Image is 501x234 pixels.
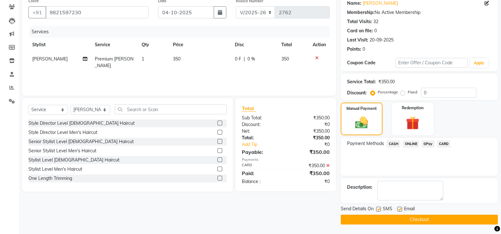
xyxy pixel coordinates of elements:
[28,166,82,173] div: Stylist Level Men's Haircut
[341,215,498,225] button: Checkout
[403,140,419,148] span: ONLINE
[235,56,241,62] span: 0 F
[237,135,286,141] div: Total:
[347,28,373,34] div: Card on file:
[294,141,334,148] div: ₹0
[138,38,169,52] th: Qty
[95,56,133,68] span: Premium [PERSON_NAME]
[231,38,278,52] th: Disc
[363,46,365,53] div: 0
[115,104,227,114] input: Search or Scan
[346,106,377,111] label: Manual Payment
[28,157,119,163] div: Stylist Level [DEMOGRAPHIC_DATA] Haircut
[91,38,138,52] th: Service
[237,148,286,156] div: Payable:
[347,140,384,147] span: Payment Methods
[286,128,334,135] div: ₹350.00
[237,128,286,135] div: Net:
[244,56,245,62] span: |
[286,169,334,177] div: ₹350.00
[404,206,415,213] span: Email
[347,9,375,16] div: Membership:
[370,37,394,43] div: 20-09-2025
[237,162,286,169] div: CARD
[242,105,256,112] span: Total
[286,162,334,169] div: ₹350.00
[437,140,451,148] span: CARD
[422,140,435,148] span: GPay
[470,58,488,68] button: Apply
[237,141,294,148] a: Add Tip
[237,169,286,177] div: Paid:
[341,206,374,213] span: Send Details On
[402,115,424,131] img: _gift.svg
[28,38,91,52] th: Stylist
[173,56,180,62] span: 350
[32,56,68,62] span: [PERSON_NAME]
[237,121,286,128] div: Discount:
[387,140,400,148] span: CASH
[237,115,286,121] div: Sub Total:
[278,38,309,52] th: Total
[142,56,144,62] span: 1
[347,37,368,43] div: Last Visit:
[347,184,372,191] div: Description:
[309,38,330,52] th: Action
[286,178,334,185] div: ₹0
[402,105,424,111] label: Redemption
[286,135,334,141] div: ₹350.00
[28,138,134,145] div: Senior Stylist Level [DEMOGRAPHIC_DATA] Haircut
[242,157,330,162] div: Payments
[347,60,395,66] div: Coupon Code
[28,175,72,182] div: One Length Trimming
[281,56,289,62] span: 350
[28,6,46,18] button: +91
[395,58,467,68] input: Enter Offer / Coupon Code
[169,38,231,52] th: Price
[28,129,97,136] div: Style Director Level Men's Haircut
[351,115,372,130] img: _cash.svg
[28,120,135,127] div: Style Director Level [DEMOGRAPHIC_DATA] Haircut
[28,148,96,154] div: Senior Stylist Level Men's Haircut
[374,28,377,34] div: 0
[286,121,334,128] div: ₹0
[383,206,392,213] span: SMS
[247,56,255,62] span: 0 %
[347,18,372,25] div: Total Visits:
[46,6,149,18] input: Search by Name/Mobile/Email/Code
[286,115,334,121] div: ₹350.00
[286,148,334,156] div: ₹350.00
[237,178,286,185] div: Balance :
[347,90,367,96] div: Discount:
[378,79,395,85] div: ₹350.00
[373,18,378,25] div: 32
[378,89,398,95] label: Percentage
[347,9,492,16] div: No Active Membership
[347,79,376,85] div: Service Total:
[29,26,334,38] div: Services
[408,89,417,95] label: Fixed
[347,46,361,53] div: Points:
